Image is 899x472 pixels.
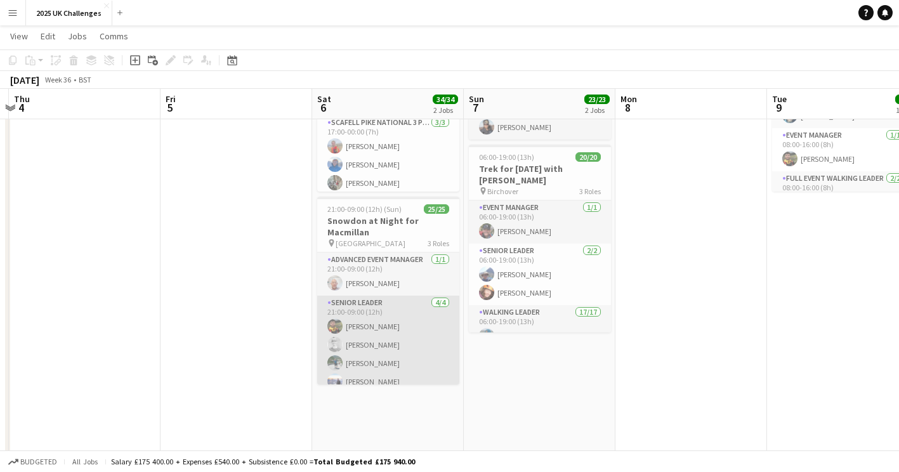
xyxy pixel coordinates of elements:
[36,28,60,44] a: Edit
[95,28,133,44] a: Comms
[317,296,459,394] app-card-role: Senior Leader4/421:00-09:00 (12h)[PERSON_NAME][PERSON_NAME][PERSON_NAME][PERSON_NAME]
[336,239,405,248] span: [GEOGRAPHIC_DATA]
[575,152,601,162] span: 20/20
[317,215,459,238] h3: Snowdon at Night for Macmillan
[479,152,534,162] span: 06:00-19:00 (13h)
[70,457,100,466] span: All jobs
[487,187,518,196] span: Birchover
[20,457,57,466] span: Budgeted
[26,1,112,25] button: 2025 UK Challenges
[469,244,611,305] app-card-role: Senior Leader2/206:00-19:00 (13h)[PERSON_NAME][PERSON_NAME]
[63,28,92,44] a: Jobs
[14,93,30,105] span: Thu
[772,93,787,105] span: Tue
[469,145,611,332] app-job-card: 06:00-19:00 (13h)20/20Trek for [DATE] with [PERSON_NAME] Birchover3 RolesEvent Manager1/106:00-19...
[5,28,33,44] a: View
[327,204,402,214] span: 21:00-09:00 (12h) (Sun)
[584,95,610,104] span: 23/23
[428,239,449,248] span: 3 Roles
[166,93,176,105] span: Fri
[10,30,28,42] span: View
[469,163,611,186] h3: Trek for [DATE] with [PERSON_NAME]
[619,100,637,115] span: 8
[41,30,55,42] span: Edit
[317,115,459,195] app-card-role: Scafell Pike National 3 Peaks Walking Leader3/317:00-00:00 (7h)[PERSON_NAME][PERSON_NAME][PERSON_...
[317,93,331,105] span: Sat
[68,30,87,42] span: Jobs
[620,93,637,105] span: Mon
[579,187,601,196] span: 3 Roles
[433,95,458,104] span: 34/34
[469,200,611,244] app-card-role: Event Manager1/106:00-19:00 (13h)[PERSON_NAME]
[111,457,415,466] div: Salary £175 400.00 + Expenses £540.00 + Subsistence £0.00 =
[317,197,459,384] app-job-card: 21:00-09:00 (12h) (Sun)25/25Snowdon at Night for Macmillan [GEOGRAPHIC_DATA]3 RolesAdvanced Event...
[313,457,415,466] span: Total Budgeted £175 940.00
[585,105,609,115] div: 2 Jobs
[42,75,74,84] span: Week 36
[433,105,457,115] div: 2 Jobs
[467,100,484,115] span: 7
[12,100,30,115] span: 4
[10,74,39,86] div: [DATE]
[469,93,484,105] span: Sun
[164,100,176,115] span: 5
[424,204,449,214] span: 25/25
[100,30,128,42] span: Comms
[79,75,91,84] div: BST
[317,252,459,296] app-card-role: Advanced Event Manager1/121:00-09:00 (12h)[PERSON_NAME]
[6,455,59,469] button: Budgeted
[770,100,787,115] span: 9
[315,100,331,115] span: 6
